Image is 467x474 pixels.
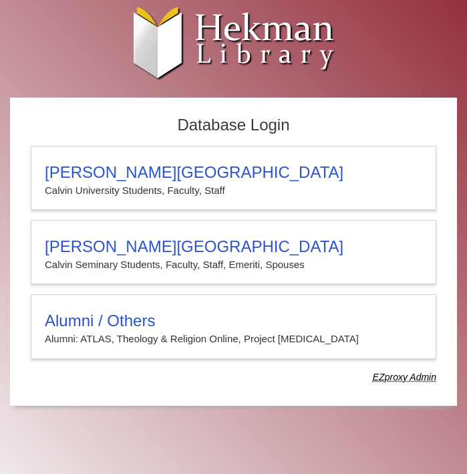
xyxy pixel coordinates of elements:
[45,237,422,256] h3: [PERSON_NAME][GEOGRAPHIC_DATA]
[45,256,422,273] p: Calvin Seminary Students, Faculty, Staff, Emeriti, Spouses
[373,372,436,382] dfn: Use Alumni login
[45,182,422,199] p: Calvin University Students, Faculty, Staff
[31,220,436,284] a: [PERSON_NAME][GEOGRAPHIC_DATA]Calvin Seminary Students, Faculty, Staff, Emeriti, Spouses
[45,330,422,348] p: Alumni: ATLAS, Theology & Religion Online, Project [MEDICAL_DATA]
[45,312,422,330] h3: Alumni / Others
[45,163,422,182] h3: [PERSON_NAME][GEOGRAPHIC_DATA]
[45,312,422,348] summary: Alumni / OthersAlumni: ATLAS, Theology & Religion Online, Project [MEDICAL_DATA]
[24,112,443,139] h2: Database Login
[31,146,436,210] a: [PERSON_NAME][GEOGRAPHIC_DATA]Calvin University Students, Faculty, Staff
